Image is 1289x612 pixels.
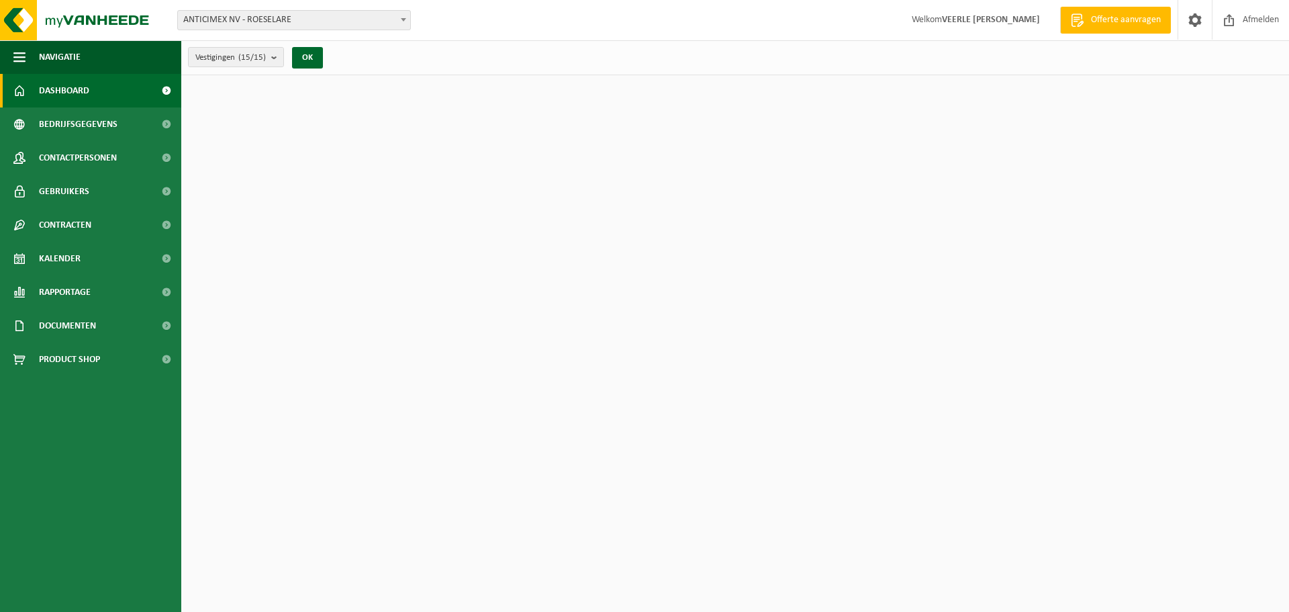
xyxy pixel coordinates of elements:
[195,48,266,68] span: Vestigingen
[1088,13,1164,27] span: Offerte aanvragen
[188,47,284,67] button: Vestigingen(15/15)
[39,275,91,309] span: Rapportage
[39,141,117,175] span: Contactpersonen
[292,47,323,69] button: OK
[178,11,410,30] span: ANTICIMEX NV - ROESELARE
[238,53,266,62] count: (15/15)
[39,242,81,275] span: Kalender
[39,208,91,242] span: Contracten
[39,74,89,107] span: Dashboard
[942,15,1040,25] strong: VEERLE [PERSON_NAME]
[39,343,100,376] span: Product Shop
[39,175,89,208] span: Gebruikers
[39,309,96,343] span: Documenten
[39,40,81,74] span: Navigatie
[39,107,117,141] span: Bedrijfsgegevens
[177,10,411,30] span: ANTICIMEX NV - ROESELARE
[1060,7,1171,34] a: Offerte aanvragen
